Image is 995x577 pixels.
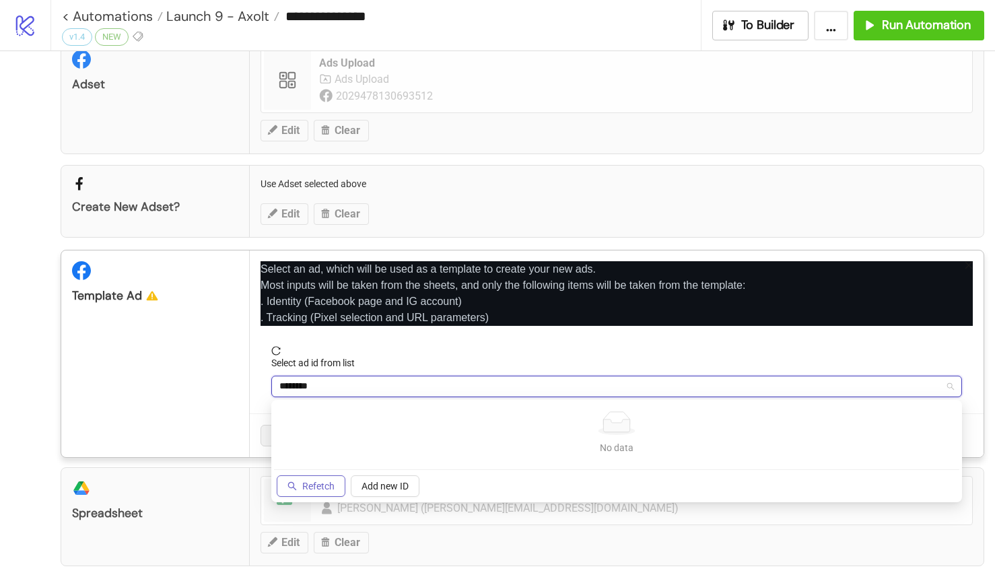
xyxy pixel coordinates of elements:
[261,261,973,326] p: Select an ad, which will be used as a template to create your new ads. Most inputs will be taken ...
[351,475,419,497] button: Add new ID
[882,18,971,33] span: Run Automation
[362,481,409,491] span: Add new ID
[72,288,238,304] div: Template Ad
[741,18,795,33] span: To Builder
[302,481,335,491] span: Refetch
[277,475,345,497] button: Refetch
[62,9,163,23] a: < Automations
[62,28,92,46] div: v1.4
[854,11,984,40] button: Run Automation
[163,9,279,23] a: Launch 9 - Axolt
[287,440,946,455] div: No data
[271,355,364,370] label: Select ad id from list
[964,261,973,270] span: close
[712,11,809,40] button: To Builder
[287,481,297,491] span: search
[163,7,269,25] span: Launch 9 - Axolt
[271,346,962,355] span: reload
[814,11,848,40] button: ...
[261,425,310,446] button: Cancel
[95,28,129,46] div: NEW
[279,376,942,397] input: Select ad id from list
